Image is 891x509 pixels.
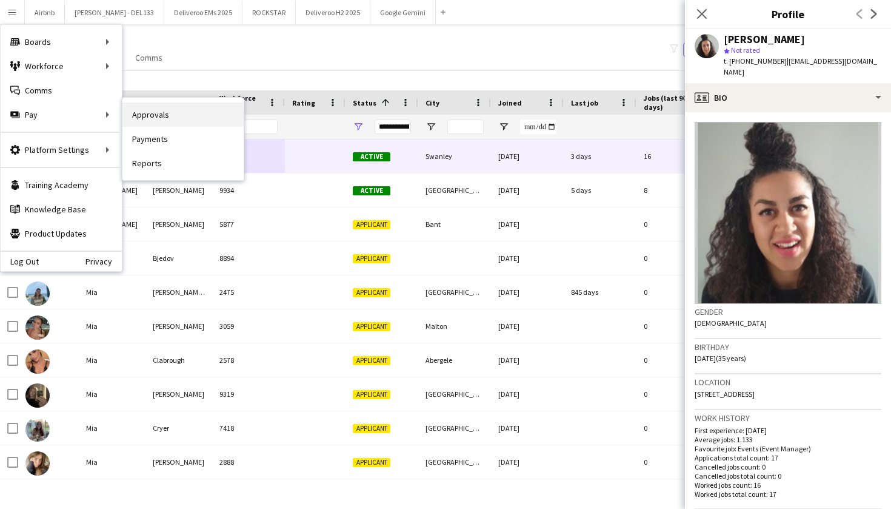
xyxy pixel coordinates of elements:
a: Log Out [1,257,39,266]
div: [GEOGRAPHIC_DATA] [418,377,491,411]
button: ROCKSTAR [242,1,296,24]
div: [DATE] [491,275,564,309]
span: Joined [498,98,522,107]
div: [PERSON_NAME] [145,174,212,207]
h3: Birthday [695,342,881,352]
div: 0 [636,309,715,343]
p: Cancelled jobs count: 0 [695,462,881,471]
div: Bjedov [145,241,212,275]
div: 8 [636,174,715,207]
div: 8279 [212,140,285,173]
div: 0 [636,275,715,309]
a: Payments [122,127,244,151]
span: Rating [292,98,315,107]
div: Mia [79,411,145,445]
span: Applicant [353,288,390,297]
div: [DATE] [491,411,564,445]
div: Malton [418,309,491,343]
div: 0 [636,241,715,275]
button: Open Filter Menu [425,121,436,132]
div: [DATE] [491,445,564,479]
div: Platform Settings [1,138,122,162]
div: [GEOGRAPHIC_DATA] [418,411,491,445]
div: 0 [636,445,715,479]
img: Crew avatar or photo [695,122,881,304]
span: Workforce ID [219,93,263,112]
div: [DATE] [491,343,564,377]
span: Applicant [353,220,390,229]
span: Active [353,186,390,195]
span: Status [353,98,376,107]
div: 2475 [212,275,285,309]
div: [DATE] [491,174,564,207]
span: t. [PHONE_NUMBER] [724,56,787,66]
button: Google Gemini [370,1,436,24]
div: Clabrough [145,343,212,377]
div: Bio [685,83,891,112]
div: Mia [79,275,145,309]
div: 3059 [212,309,285,343]
span: Applicant [353,424,390,433]
div: 7418 [212,411,285,445]
button: Airbnb [25,1,65,24]
p: First experience: [DATE] [695,426,881,435]
span: Not rated [731,46,760,55]
div: Mia [79,377,145,411]
div: 845 days [564,275,636,309]
div: [PERSON_NAME] [PERSON_NAME] [145,275,212,309]
button: Deliveroo H2 2025 [296,1,370,24]
button: Deliveroo EMs 2025 [164,1,242,24]
div: [PERSON_NAME] [145,207,212,241]
a: Training Academy [1,173,122,197]
span: [DEMOGRAPHIC_DATA] [695,319,767,328]
div: Pay [1,103,122,127]
div: [DATE] [491,377,564,411]
div: [DATE] [491,140,564,173]
div: Cryer [145,411,212,445]
span: | [EMAIL_ADDRESS][DOMAIN_NAME] [724,56,877,76]
a: Knowledge Base [1,197,122,221]
a: Privacy [85,257,122,266]
div: 16 [636,140,715,173]
a: Approvals [122,103,244,127]
span: [STREET_ADDRESS] [695,389,755,399]
div: 0 [636,343,715,377]
div: Workforce [1,54,122,78]
p: Cancelled jobs total count: 0 [695,471,881,480]
div: [PERSON_NAME] [145,377,212,411]
p: Applications total count: 17 [695,453,881,462]
img: Mia Dann [25,451,50,476]
div: 0 [636,207,715,241]
h3: Gender [695,306,881,317]
a: Comms [1,78,122,103]
div: Swanley [418,140,491,173]
span: Applicant [353,322,390,331]
div: [DATE] [491,207,564,241]
h3: Location [695,377,881,388]
div: Mia [79,445,145,479]
div: 9934 [212,174,285,207]
div: [GEOGRAPHIC_DATA] [418,445,491,479]
span: Active [353,152,390,161]
input: City Filter Input [447,120,484,134]
div: [PERSON_NAME] [145,309,212,343]
span: Applicant [353,458,390,467]
img: Mia Clabrough [25,349,50,374]
div: 9319 [212,377,285,411]
img: Mia Cryer [25,417,50,442]
div: 3 days [564,140,636,173]
input: Workforce ID Filter Input [241,120,278,134]
span: [DATE] (35 years) [695,354,746,363]
div: 5 days [564,174,636,207]
div: 8894 [212,241,285,275]
img: Mia Campbell [25,315,50,340]
a: Comms [130,50,167,66]
a: Reports [122,151,244,175]
div: Boards [1,30,122,54]
button: [PERSON_NAME] - DEL133 [65,1,164,24]
h3: Work history [695,413,881,423]
img: Mia Cooney [25,383,50,408]
input: Joined Filter Input [520,120,556,134]
div: 2578 [212,343,285,377]
div: [DATE] [491,241,564,275]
